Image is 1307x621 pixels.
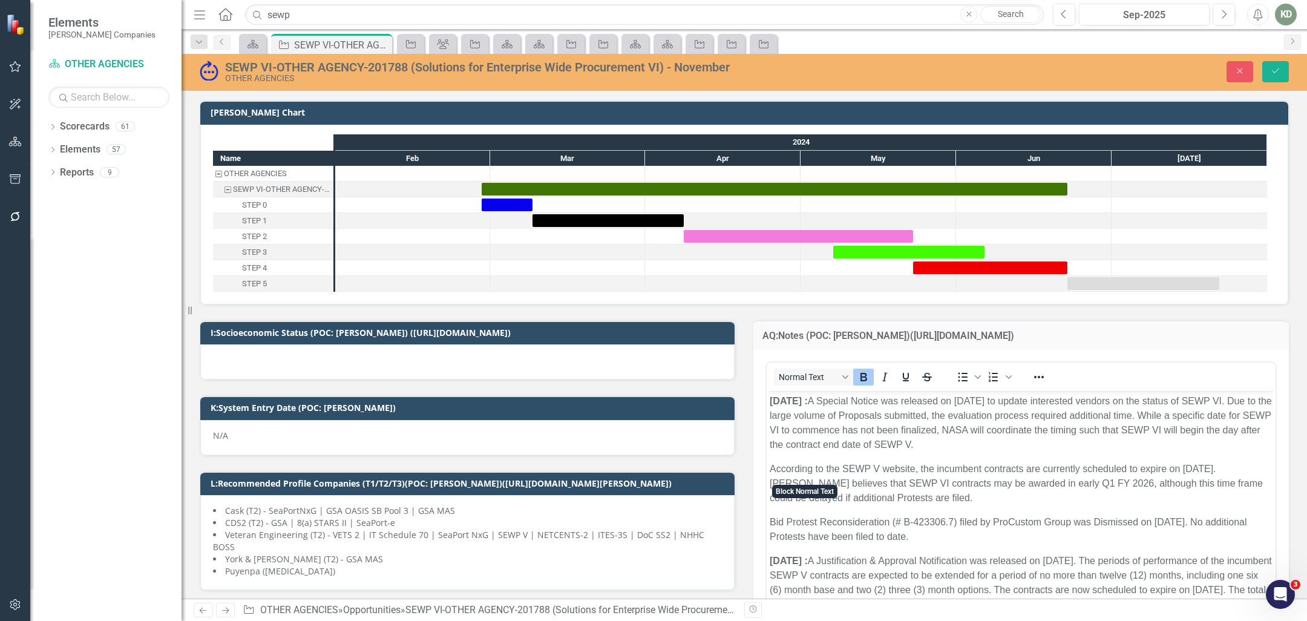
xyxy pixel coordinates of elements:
[343,604,401,616] a: Opportunities
[482,183,1067,195] div: Task: Start date: 2024-02-28 End date: 2024-06-22
[213,276,333,292] div: STEP 5
[213,260,333,276] div: STEP 4
[1029,369,1049,386] button: Reveal or hide additional toolbar items
[980,6,1041,23] a: Search
[956,151,1112,166] div: Jun
[48,15,156,30] span: Elements
[60,166,94,180] a: Reports
[213,529,704,553] span: Veteran Engineering (T2) - VETS 2 | IT Schedule 70 | SeaPort NxG | SEWP V | NETCENTS-2 | ITES-3S ...
[774,369,853,386] button: Block Normal Text
[19,19,29,29] img: logo_orange.svg
[1266,580,1295,609] iframe: Intercom live chat
[335,134,1267,150] div: 2024
[120,70,130,80] img: tab_keywords_by_traffic_grey.svg
[983,369,1014,386] div: Numbered list
[3,165,41,175] strong: [DATE] :
[294,38,389,53] div: SEWP VI-OTHER AGENCY-201788 (Solutions for Enterprise Wide Procurement VI) - November
[490,151,645,166] div: Mar
[952,369,983,386] div: Bullet list
[225,565,335,577] span: Puyenpa ([MEDICAL_DATA])
[242,229,267,245] div: STEP 2
[46,71,108,79] div: Domain Overview
[60,143,100,157] a: Elements
[225,517,395,528] span: CDS2 (T2) - GSA | 8(a) STARS II | SeaPort-e
[213,229,333,245] div: Task: Start date: 2024-04-08 End date: 2024-05-23
[913,261,1067,274] div: Task: Start date: 2024-05-23 End date: 2024-06-22
[213,213,333,229] div: STEP 1
[1291,580,1300,590] span: 3
[896,369,916,386] button: Underline
[213,166,333,182] div: OTHER AGENCIES
[213,166,333,182] div: Task: OTHER AGENCIES Start date: 2024-02-28 End date: 2024-02-29
[767,391,1276,602] iframe: Rich Text Area
[211,328,729,337] h3: I:Socioeconomic Status (POC: [PERSON_NAME]) ([URL][DOMAIN_NAME])
[242,276,267,292] div: STEP 5
[213,197,333,213] div: Task: Start date: 2024-02-28 End date: 2024-03-09
[213,245,333,260] div: Task: Start date: 2024-05-07 End date: 2024-06-06
[213,182,333,197] div: Task: Start date: 2024-02-28 End date: 2024-06-22
[200,61,219,80] img: Submitted
[213,182,333,197] div: SEWP VI-OTHER AGENCY-201788 (Solutions for Enterprise Wide Procurement VI) - November
[532,214,684,227] div: Task: Start date: 2024-03-09 End date: 2024-04-08
[31,31,133,41] div: Domain: [DOMAIN_NAME]
[1275,4,1297,25] button: KD
[116,122,135,132] div: 61
[245,4,1044,25] input: Search ClearPoint...
[211,108,1282,117] h3: [PERSON_NAME] Chart
[1067,277,1219,290] div: Task: Start date: 2024-06-22 End date: 2024-07-22
[225,61,814,74] div: SEWP VI-OTHER AGENCY-201788 (Solutions for Enterprise Wide Procurement VI) - November
[482,199,532,211] div: Task: Start date: 2024-02-28 End date: 2024-03-09
[1112,151,1267,166] div: Jul
[48,87,169,108] input: Search Below...
[684,230,913,243] div: Task: Start date: 2024-04-08 End date: 2024-05-23
[801,151,956,166] div: May
[242,245,267,260] div: STEP 3
[853,369,874,386] button: Bold
[3,163,506,221] p: A Justification & Approval Notification was released on [DATE]. The periods of performance of the...
[224,166,287,182] div: OTHER AGENCIES
[213,151,333,166] div: Name
[19,31,29,41] img: website_grey.svg
[134,71,204,79] div: Keywords by Traffic
[874,369,895,386] button: Italic
[213,197,333,213] div: STEP 0
[213,245,333,260] div: STEP 3
[6,14,27,35] img: ClearPoint Strategy
[106,145,126,155] div: 57
[100,167,119,177] div: 9
[213,260,333,276] div: Task: Start date: 2024-05-23 End date: 2024-06-22
[225,505,455,516] span: Cask (T2) - SeaPortNxG | GSA OASIS SB Pool 3 | GSA MAS
[833,246,984,258] div: Task: Start date: 2024-05-07 End date: 2024-06-06
[200,420,735,455] div: N/A
[779,372,838,382] span: Normal Text
[243,603,735,617] div: » »
[225,74,814,83] div: OTHER AGENCIES
[213,276,333,292] div: Task: Start date: 2024-06-22 End date: 2024-07-22
[211,403,729,412] h3: K:System Entry Date (POC: [PERSON_NAME])
[225,553,383,565] span: York & [PERSON_NAME] (T2) - GSA MAS
[260,604,338,616] a: OTHER AGENCIES
[211,479,729,488] h3: L:Recommended Profile Companies (T1/T2/T3)(POC: [PERSON_NAME])([URL][DOMAIN_NAME][PERSON_NAME])
[34,19,59,29] div: v 4.0.25
[645,151,801,166] div: Apr
[762,330,1280,341] h3: AQ:Notes (POC: [PERSON_NAME])([URL][DOMAIN_NAME])
[213,213,333,229] div: Task: Start date: 2024-03-09 End date: 2024-04-08
[1079,4,1210,25] button: Sep-2025
[335,151,490,166] div: Feb
[242,197,267,213] div: STEP 0
[48,30,156,39] small: [PERSON_NAME] Companies
[917,369,937,386] button: Strikethrough
[242,213,267,229] div: STEP 1
[1083,8,1205,22] div: Sep-2025
[405,604,801,616] div: SEWP VI-OTHER AGENCY-201788 (Solutions for Enterprise Wide Procurement VI) - November
[233,182,330,197] div: SEWP VI-OTHER AGENCY-201788 (Solutions for Enterprise Wide Procurement VI) - November
[60,120,110,134] a: Scorecards
[48,57,169,71] a: OTHER AGENCIES
[242,260,267,276] div: STEP 4
[33,70,42,80] img: tab_domain_overview_orange.svg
